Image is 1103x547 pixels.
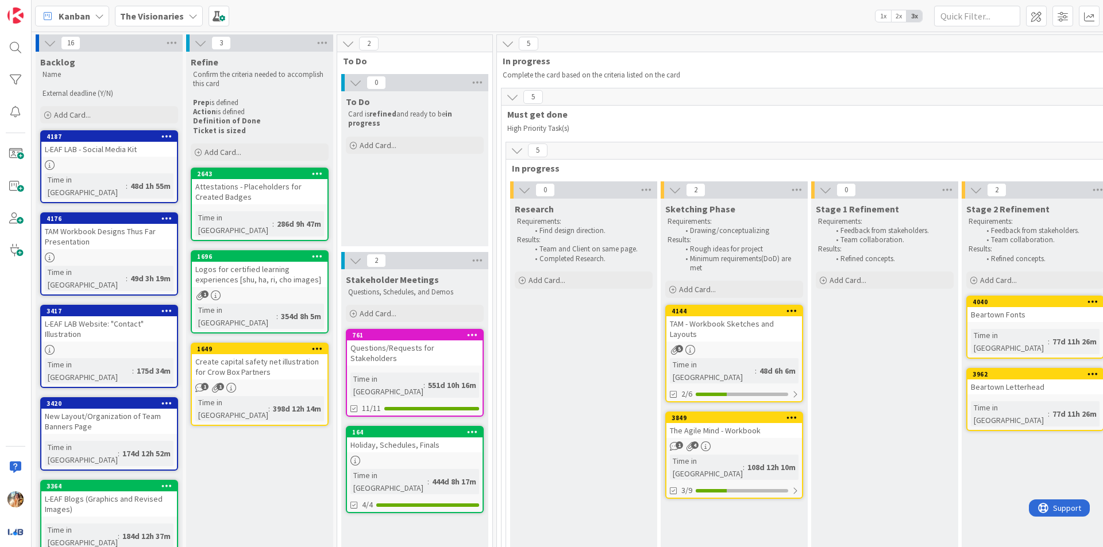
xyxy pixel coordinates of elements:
p: Results: [969,245,1102,254]
span: 2 [359,37,379,51]
div: 1649 [192,344,327,354]
span: : [126,272,128,285]
div: 4144 [672,307,802,315]
div: Beartown Fonts [967,307,1103,322]
div: Time in [GEOGRAPHIC_DATA] [45,173,126,199]
div: 164Holiday, Schedules, Finals [347,427,483,452]
li: Drawing/conceptualizing [679,226,801,235]
div: 3420 [41,398,177,409]
div: Time in [GEOGRAPHIC_DATA] [195,304,276,329]
div: 4176 [47,215,177,223]
div: Time in [GEOGRAPHIC_DATA] [670,358,755,383]
a: 1649Create capital safety net illustration for Crow Box PartnersTime in [GEOGRAPHIC_DATA]:398d 12... [191,343,329,426]
p: Requirements: [668,217,801,226]
a: 3420New Layout/Organization of Team Banners PageTime in [GEOGRAPHIC_DATA]:174d 12h 52m [40,397,178,471]
span: Backlog [40,56,75,68]
div: The Agile Mind - Workbook [666,423,802,438]
li: Feedback from stakeholders. [980,226,1102,235]
span: 3 [211,36,231,50]
div: 4187L-EAF LAB - Social Media Kit [41,131,177,157]
span: 1x [876,10,891,22]
p: is defined [193,98,326,107]
span: : [755,364,757,377]
div: 398d 12h 14m [270,402,324,415]
span: 2/6 [681,388,692,400]
span: 0 [836,183,856,197]
div: 4040 [967,297,1103,307]
div: 3849 [672,414,802,422]
input: Quick Filter... [934,6,1020,26]
div: 77d 11h 26m [1050,408,1100,420]
span: : [743,461,745,474]
p: Questions, Schedules, and Demos [348,288,481,297]
div: 2643Attestations - Placeholders for Created Badges [192,169,327,204]
p: Confirm the criteria needed to accomplish this card [193,70,326,89]
div: 286d 9h 47m [274,218,324,230]
strong: in progress [348,109,454,128]
div: 108d 12h 10m [745,461,799,474]
span: 5 [528,143,547,157]
span: Add Card... [980,275,1017,285]
span: : [276,310,278,323]
div: 2643 [197,170,327,178]
div: 3962 [973,370,1103,378]
div: 3417 [47,307,177,315]
div: 4176TAM Workbook Designs Thus Far Presentation [41,214,177,249]
span: 2 [987,183,1006,197]
a: 2643Attestations - Placeholders for Created BadgesTime in [GEOGRAPHIC_DATA]:286d 9h 47m [191,168,329,241]
li: Team collaboration. [980,235,1102,245]
div: Questions/Requests for Stakeholders [347,340,483,366]
a: 164Holiday, Schedules, FinalsTime in [GEOGRAPHIC_DATA]:444d 8h 17m4/4 [346,426,484,513]
span: 2x [891,10,907,22]
span: To Do [343,55,478,67]
span: : [118,447,119,460]
div: 4144TAM - Workbook Sketches and Layouts [666,306,802,342]
div: Attestations - Placeholders for Created Badges [192,179,327,204]
div: 174d 12h 52m [119,447,173,460]
span: Refine [191,56,218,68]
div: Time in [GEOGRAPHIC_DATA] [195,396,268,421]
span: 3/9 [681,484,692,496]
span: Research [515,203,554,215]
span: : [1048,408,1050,420]
div: 3420New Layout/Organization of Team Banners Page [41,398,177,434]
img: avatar [7,523,24,540]
div: Create capital safety net illustration for Crow Box Partners [192,354,327,379]
p: Results: [818,245,951,254]
span: 0 [367,76,386,90]
div: L-EAF Blogs (Graphics and Revised Images) [41,491,177,517]
div: Time in [GEOGRAPHIC_DATA] [670,455,743,480]
strong: refined [369,109,396,119]
div: L-EAF LAB Website: "Contact" Illustration [41,316,177,342]
div: 4176 [41,214,177,224]
div: TAM - Workbook Sketches and Layouts [666,316,802,342]
div: Logos for certified learning experiences [shu, ha, ri, cho images] [192,262,327,287]
span: 2 [367,254,386,267]
a: 4176TAM Workbook Designs Thus Far PresentationTime in [GEOGRAPHIC_DATA]:49d 3h 19m [40,212,178,296]
span: 0 [535,183,555,197]
p: Requirements: [818,217,951,226]
div: Time in [GEOGRAPHIC_DATA] [350,469,427,494]
span: Stage 2 Refinement [966,203,1050,215]
b: The Visionaries [120,10,184,22]
div: Time in [GEOGRAPHIC_DATA] [195,211,272,236]
div: 164 [347,427,483,437]
strong: Ticket is sized [193,126,246,135]
a: 4144TAM - Workbook Sketches and LayoutsTime in [GEOGRAPHIC_DATA]:48d 6h 6m2/6 [665,305,803,402]
span: 1 [201,290,209,298]
span: Add Card... [360,140,396,150]
div: 3364L-EAF Blogs (Graphics and Revised Images) [41,481,177,517]
span: 1 [201,383,209,390]
li: Rough ideas for project [679,245,801,254]
div: 3417L-EAF LAB Website: "Contact" Illustration [41,306,177,342]
div: 4040Beartown Fonts [967,297,1103,322]
div: 1649Create capital safety net illustration for Crow Box Partners [192,344,327,379]
div: 164 [352,428,483,436]
strong: Prep [193,98,210,107]
span: Sketching Phase [665,203,735,215]
div: 3364 [47,482,177,490]
span: 4/4 [362,499,373,511]
div: 4144 [666,306,802,316]
div: New Layout/Organization of Team Banners Page [41,409,177,434]
span: Add Card... [830,275,866,285]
